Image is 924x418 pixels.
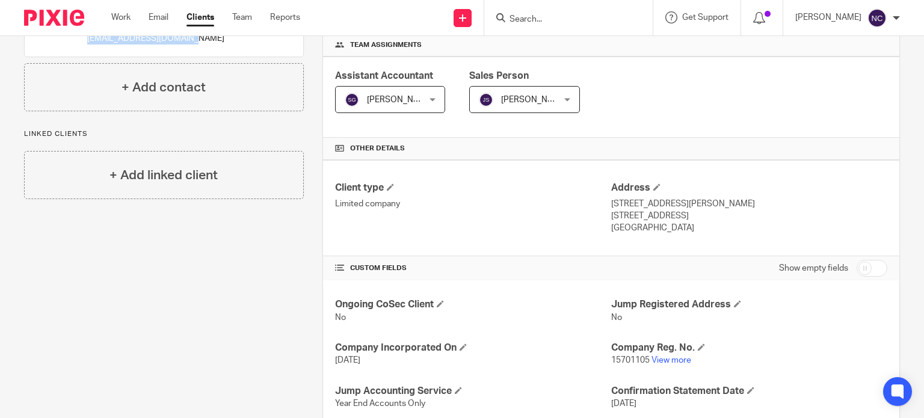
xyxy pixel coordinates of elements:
[501,96,567,104] span: [PERSON_NAME]
[335,182,611,194] h4: Client type
[232,11,252,23] a: Team
[469,71,529,81] span: Sales Person
[795,11,861,23] p: [PERSON_NAME]
[682,13,728,22] span: Get Support
[367,96,433,104] span: [PERSON_NAME]
[508,14,617,25] input: Search
[335,298,611,311] h4: Ongoing CoSec Client
[611,182,887,194] h4: Address
[611,298,887,311] h4: Jump Registered Address
[335,71,433,81] span: Assistant Accountant
[611,356,650,364] span: 15701105
[611,399,636,408] span: [DATE]
[335,399,425,408] span: Year End Accounts Only
[611,342,887,354] h4: Company Reg. No.
[611,313,622,322] span: No
[350,40,422,50] span: Team assignments
[87,32,224,45] p: [EMAIL_ADDRESS][DOMAIN_NAME]
[335,342,611,354] h4: Company Incorporated On
[270,11,300,23] a: Reports
[335,313,346,322] span: No
[335,198,611,210] p: Limited company
[24,10,84,26] img: Pixie
[335,385,611,398] h4: Jump Accounting Service
[867,8,887,28] img: svg%3E
[345,93,359,107] img: svg%3E
[335,356,360,364] span: [DATE]
[611,210,887,222] p: [STREET_ADDRESS]
[479,93,493,107] img: svg%3E
[651,356,691,364] a: View more
[779,262,848,274] label: Show empty fields
[611,198,887,210] p: [STREET_ADDRESS][PERSON_NAME]
[149,11,168,23] a: Email
[611,385,887,398] h4: Confirmation Statement Date
[122,78,206,97] h4: + Add contact
[186,11,214,23] a: Clients
[109,166,218,185] h4: + Add linked client
[350,144,405,153] span: Other details
[111,11,131,23] a: Work
[24,129,304,139] p: Linked clients
[335,263,611,273] h4: CUSTOM FIELDS
[611,222,887,234] p: [GEOGRAPHIC_DATA]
